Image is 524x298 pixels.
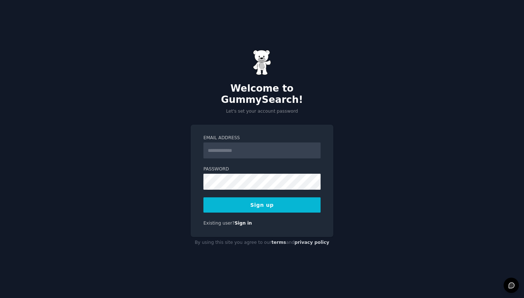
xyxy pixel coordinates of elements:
[191,83,333,106] h2: Welcome to GummySearch!
[203,166,321,173] label: Password
[191,237,333,249] div: By using this site you agree to our and
[203,197,321,213] button: Sign up
[294,240,329,245] a: privacy policy
[191,108,333,115] p: Let's set your account password
[271,240,286,245] a: terms
[235,221,252,226] a: Sign in
[253,50,271,75] img: Gummy Bear
[203,221,235,226] span: Existing user?
[203,135,321,141] label: Email Address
